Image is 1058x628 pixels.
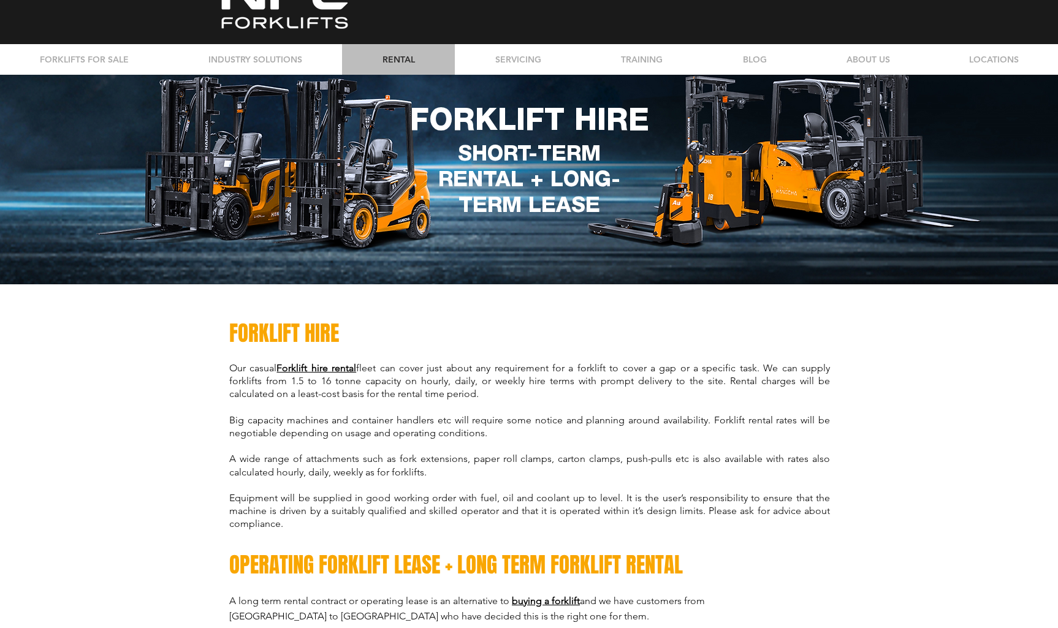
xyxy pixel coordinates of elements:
[702,44,806,75] a: BLOG
[438,140,620,217] span: SHORT-TERM RENTAL + LONG-TERM LEASE
[229,549,683,581] span: OPERATING FORKLIFT LEASE + LONG TERM FORKLIFT RENTAL
[806,44,929,75] div: ABOUT US
[202,44,308,75] p: INDUSTRY SOLUTIONS
[929,44,1058,75] div: LOCATIONS
[229,362,830,399] span: Our casual fleet can cover just about any requirement for a forklift to cover a gap or a specific...
[229,453,830,477] span: A wide range of attachments such as fork extensions, paper roll clamps, carton clamps, push-pulls...
[168,44,342,75] a: INDUSTRY SOLUTIONS
[410,100,649,137] span: FORKLIFT HIRE
[276,362,356,374] a: Forklift hire rental
[580,44,702,75] a: TRAINING
[229,492,830,529] span: Equipment will be supplied in good working order with fuel, oil and coolant up to level. It is th...
[615,44,669,75] p: TRAINING
[229,414,830,439] span: Big capacity machines and container handlers etc will require some notice and planning around ava...
[840,44,896,75] p: ABOUT US
[512,595,580,607] a: buying a forklift
[455,44,580,75] a: SERVICING
[34,44,135,75] p: FORKLIFTS FOR SALE
[489,44,547,75] p: SERVICING
[963,44,1025,75] p: LOCATIONS
[737,44,773,75] p: BLOG
[376,44,421,75] p: RENTAL
[229,317,339,349] span: FORKLIFT HIRE
[342,44,455,75] a: RENTAL
[229,595,705,622] span: A long term rental contract or operating lease is an alternative to and we have customers from [G...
